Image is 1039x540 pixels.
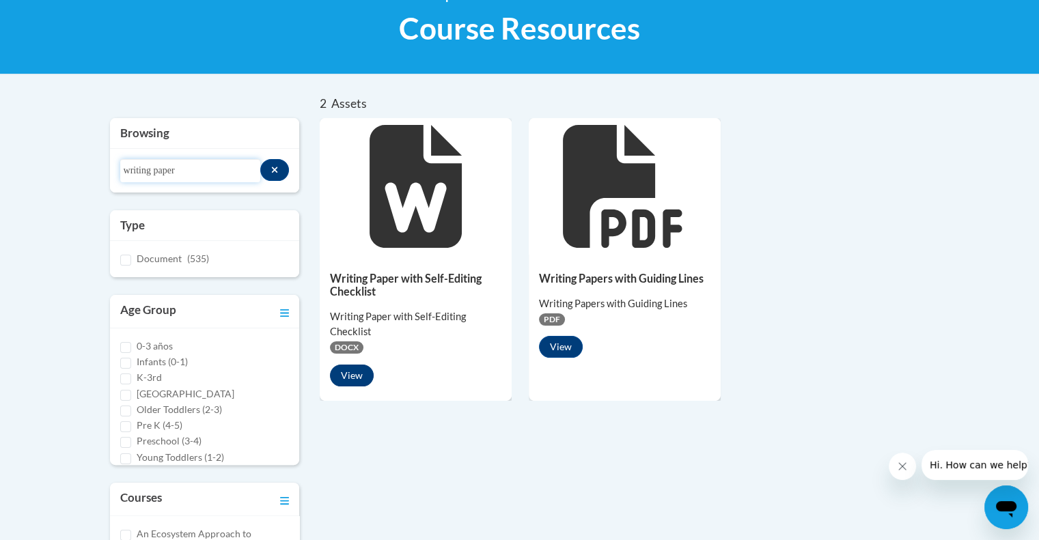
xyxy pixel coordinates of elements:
[8,10,111,20] span: Hi. How can we help?
[280,302,289,321] a: Toggle collapse
[330,272,501,298] h5: Writing Paper with Self-Editing Checklist
[280,489,289,509] a: Toggle collapse
[331,96,367,111] span: Assets
[187,253,209,264] span: (535)
[137,339,173,354] label: 0-3 años
[137,450,224,465] label: Young Toddlers (1-2)
[137,418,182,433] label: Pre K (4-5)
[137,386,234,401] label: [GEOGRAPHIC_DATA]
[320,96,327,111] span: 2
[330,341,363,354] span: DOCX
[137,354,188,369] label: Infants (0-1)
[330,309,501,339] div: Writing Paper with Self-Editing Checklist
[330,365,374,386] button: View
[120,302,176,321] h3: Age Group
[137,434,202,449] label: Preschool (3-4)
[137,370,162,385] label: K-3rd
[120,125,290,141] h3: Browsing
[889,453,916,480] iframe: Close message
[137,253,182,264] span: Document
[539,296,710,311] div: Writing Papers with Guiding Lines
[399,10,640,46] span: Course Resources
[539,336,583,358] button: View
[137,402,222,417] label: Older Toddlers (2-3)
[260,159,290,181] button: Search resources
[539,272,710,285] h5: Writing Papers with Guiding Lines
[922,450,1028,480] iframe: Message from company
[120,217,290,233] h3: Type
[984,485,1028,529] iframe: Button to launch messaging window
[120,489,162,509] h3: Courses
[120,159,260,182] input: Search resources
[539,313,565,326] span: PDF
